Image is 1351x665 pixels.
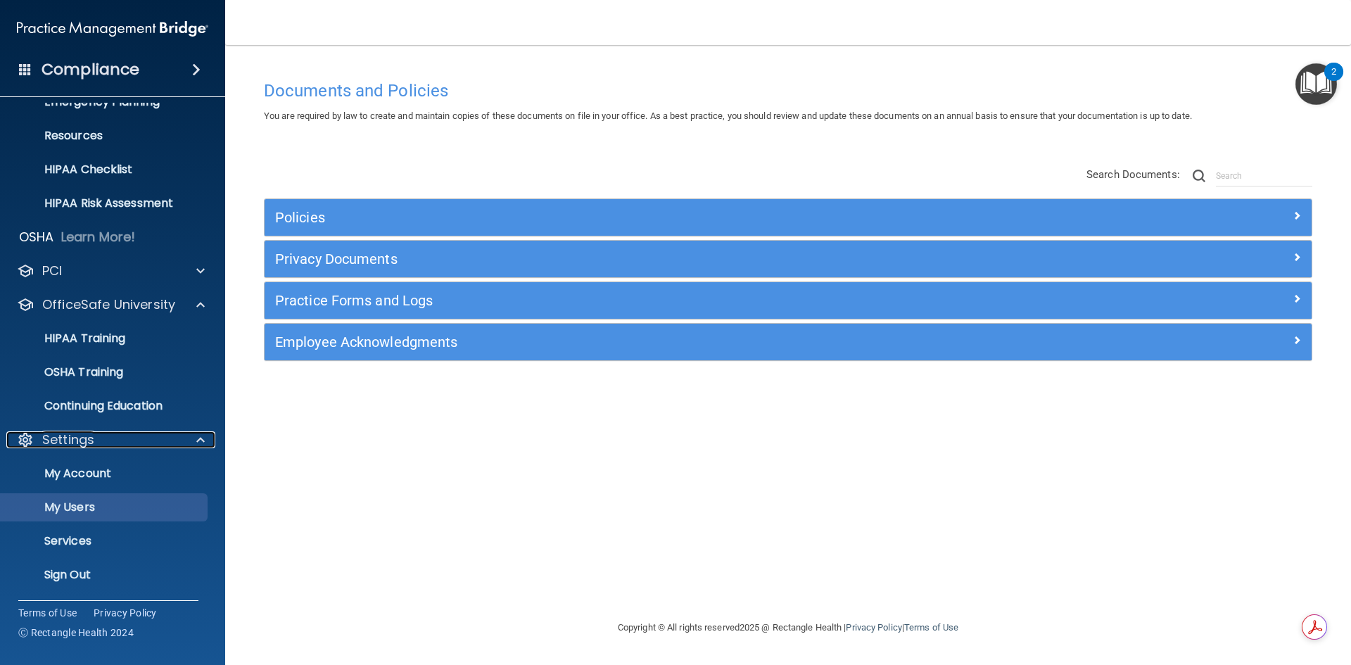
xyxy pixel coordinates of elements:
[94,606,157,620] a: Privacy Policy
[275,206,1301,229] a: Policies
[1193,170,1205,182] img: ic-search.3b580494.png
[42,60,139,80] h4: Compliance
[531,605,1045,650] div: Copyright © All rights reserved 2025 @ Rectangle Health | |
[9,399,201,413] p: Continuing Education
[264,82,1312,100] h4: Documents and Policies
[275,334,1039,350] h5: Employee Acknowledgments
[17,431,205,448] a: Settings
[9,95,201,109] p: Emergency Planning
[275,248,1301,270] a: Privacy Documents
[1086,168,1180,181] span: Search Documents:
[9,331,125,346] p: HIPAA Training
[275,331,1301,353] a: Employee Acknowledgments
[9,467,201,481] p: My Account
[846,622,901,633] a: Privacy Policy
[18,606,77,620] a: Terms of Use
[42,431,94,448] p: Settings
[9,500,201,514] p: My Users
[17,296,205,313] a: OfficeSafe University
[17,15,208,43] img: PMB logo
[275,289,1301,312] a: Practice Forms and Logs
[275,210,1039,225] h5: Policies
[9,568,201,582] p: Sign Out
[9,196,201,210] p: HIPAA Risk Assessment
[19,229,54,246] p: OSHA
[9,129,201,143] p: Resources
[9,534,201,548] p: Services
[1295,63,1337,105] button: Open Resource Center, 2 new notifications
[275,293,1039,308] h5: Practice Forms and Logs
[9,163,201,177] p: HIPAA Checklist
[275,251,1039,267] h5: Privacy Documents
[9,365,123,379] p: OSHA Training
[18,626,134,640] span: Ⓒ Rectangle Health 2024
[1331,72,1336,90] div: 2
[17,262,205,279] a: PCI
[904,622,958,633] a: Terms of Use
[42,296,175,313] p: OfficeSafe University
[1216,165,1312,186] input: Search
[264,110,1192,121] span: You are required by law to create and maintain copies of these documents on file in your office. ...
[42,262,62,279] p: PCI
[61,229,136,246] p: Learn More!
